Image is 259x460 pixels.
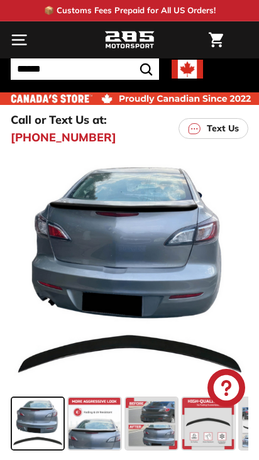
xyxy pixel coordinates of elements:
input: Search [11,58,159,80]
a: [PHONE_NUMBER] [11,129,116,146]
p: Text Us [207,122,239,135]
p: Call or Text Us at: [11,111,107,128]
inbox-online-store-chat: Shopify online store chat [204,369,249,410]
p: 📦 Customs Fees Prepaid for All US Orders! [44,4,216,17]
img: Logo_285_Motorsport_areodynamics_components [104,30,155,51]
a: Text Us [179,118,248,139]
a: Cart [202,22,229,58]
